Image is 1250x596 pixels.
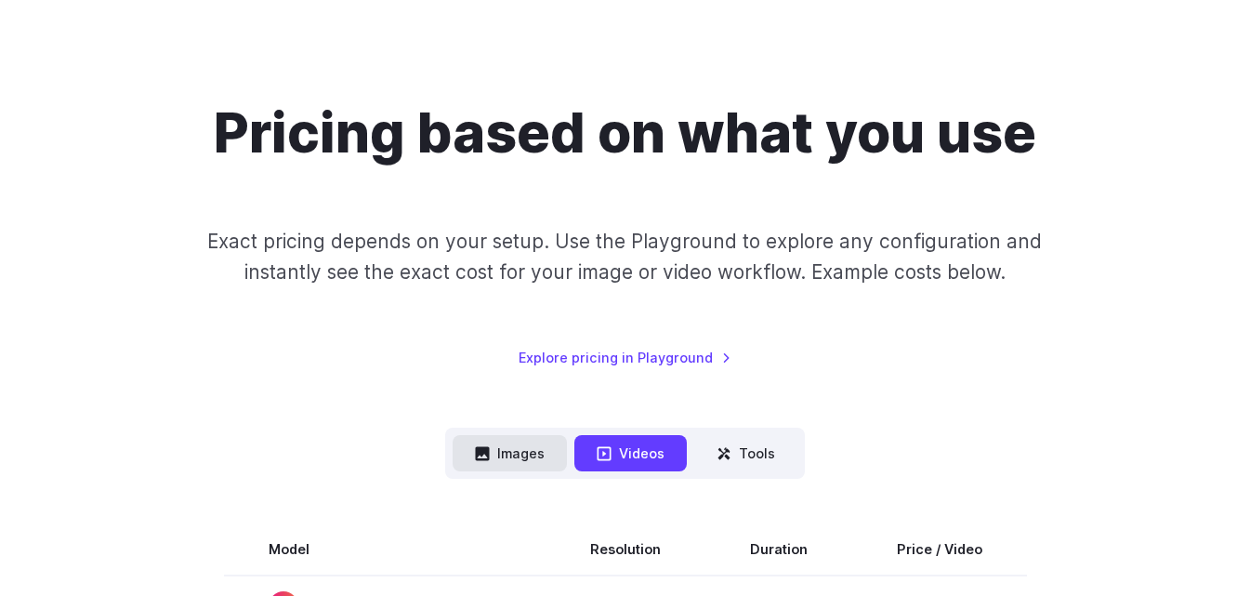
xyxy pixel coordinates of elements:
[852,523,1027,576] th: Price / Video
[705,523,852,576] th: Duration
[204,226,1047,288] p: Exact pricing depends on your setup. Use the Playground to explore any configuration and instantl...
[224,523,546,576] th: Model
[694,435,797,471] button: Tools
[519,347,731,368] a: Explore pricing in Playground
[214,100,1036,166] h1: Pricing based on what you use
[574,435,687,471] button: Videos
[546,523,705,576] th: Resolution
[453,435,567,471] button: Images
